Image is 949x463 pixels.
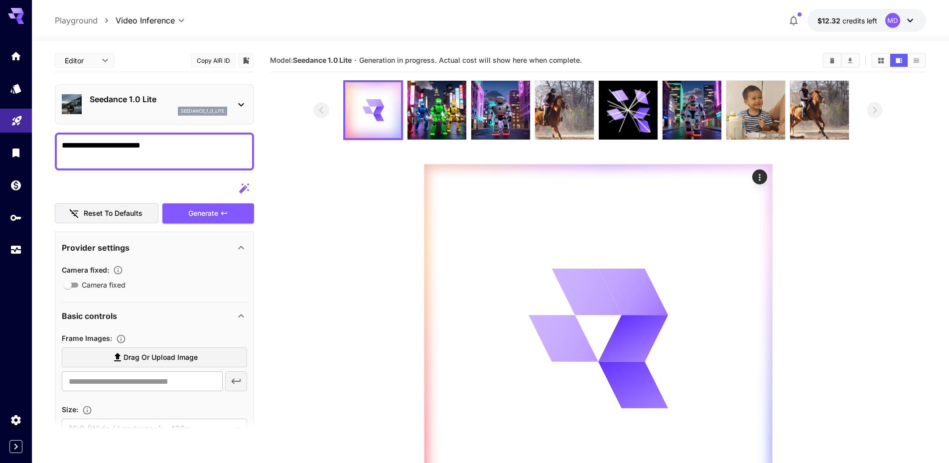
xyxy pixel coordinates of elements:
div: Show videos in grid viewShow videos in video viewShow videos in list view [871,53,926,68]
span: Generation in progress. Actual cost will show here when complete. [359,56,582,64]
button: Adjust the dimensions of the generated image by specifying its width and height in pixels, or sel... [78,405,96,415]
div: Wallet [10,179,22,191]
button: Add to library [242,54,251,66]
img: 9NKUR5AAAABklEQVQDAC1jgaxTUy89AAAAAElFTkSuQmCC [471,81,530,140]
span: credits left [842,16,877,25]
div: Clear videosDownload All [822,53,860,68]
button: Copy AIR ID [191,53,236,68]
span: Camera fixed : [62,266,109,274]
button: Download All [841,54,859,67]
button: $12.3196MD [808,9,926,32]
p: · [354,54,357,66]
span: Generate [188,207,218,220]
div: Settings [10,414,22,426]
span: Frame Images : [62,334,112,342]
div: Seedance 1.0 Liteseedance_1_0_lite [62,89,247,120]
p: Basic controls [62,310,117,322]
button: Clear videos [823,54,841,67]
img: wWfM+cxQAAAAAElFTkSuQmCC [790,81,849,140]
div: MD [885,13,900,28]
span: Editor [65,55,96,66]
div: Basic controls [62,304,247,328]
button: Show videos in video view [890,54,908,67]
div: Provider settings [62,236,247,260]
div: Home [10,50,22,62]
nav: breadcrumb [55,14,116,26]
button: Reset to defaults [55,203,158,224]
div: Library [10,147,22,159]
div: Playground [11,112,23,125]
button: Show videos in grid view [872,54,890,67]
img: aLAAAABklEQVQDAC4KG5ZLQsteAAAAAElFTkSuQmCC [663,81,721,140]
span: Video Inference [116,14,175,26]
span: Size : [62,405,78,414]
img: avxQSQAAAAZJREFUAwAeclku5n4cLgAAAABJRU5ErkJggg== [407,81,466,140]
div: API Keys [10,211,22,224]
span: Model: [270,56,352,64]
span: $12.32 [817,16,842,25]
span: Camera fixed [82,280,126,290]
img: 9yIAAAAAElFTkSuQmCC [726,81,785,140]
div: Actions [752,169,767,184]
div: Models [10,82,22,95]
button: Show videos in list view [908,54,925,67]
p: Seedance 1.0 Lite [90,93,227,105]
b: Seedance 1.0 Lite [293,56,352,64]
p: Provider settings [62,242,130,254]
span: Drag or upload image [124,351,198,364]
div: $12.3196 [817,15,877,26]
div: Usage [10,244,22,256]
label: Drag or upload image [62,347,247,368]
img: yq+cgAAAABklEQVQDAJIZD6INnAS1AAAAAElFTkSuQmCC [535,81,594,140]
p: seedance_1_0_lite [181,108,224,115]
button: Expand sidebar [9,440,22,453]
button: Upload frame images. [112,334,130,344]
a: Playground [55,14,98,26]
button: Generate [162,203,254,224]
